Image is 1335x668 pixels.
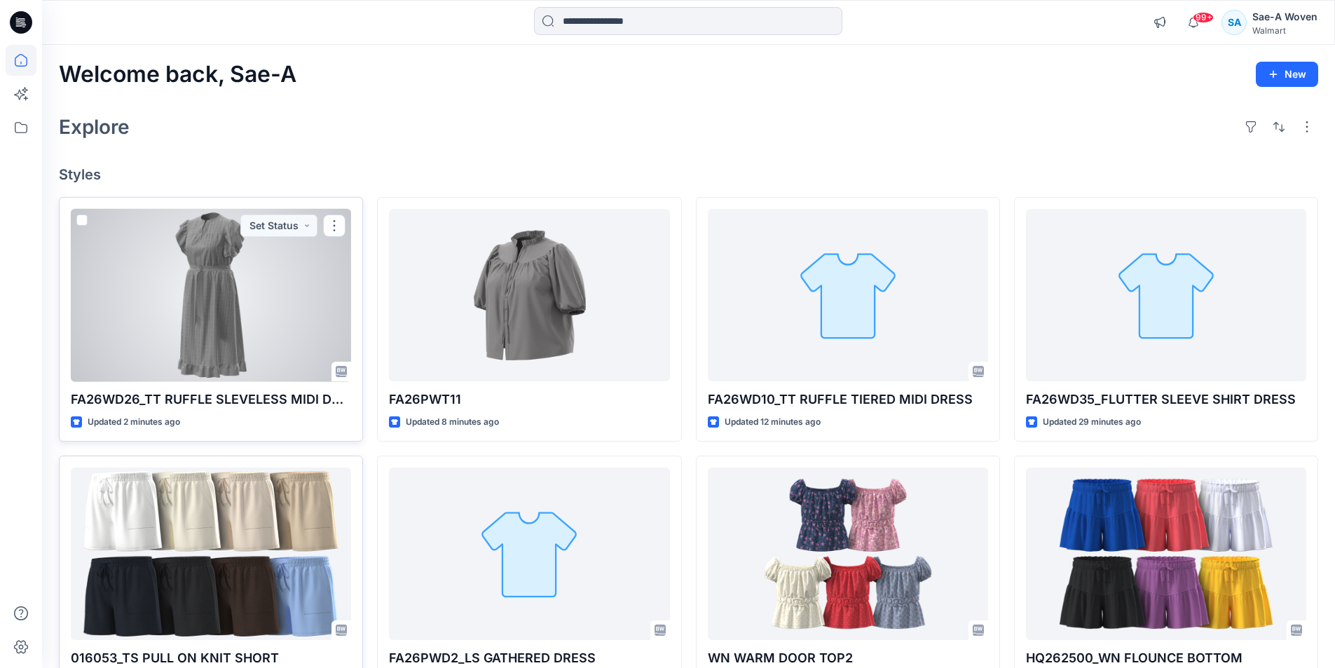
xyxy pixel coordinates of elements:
p: WN WARM DOOR TOP2 [708,648,988,668]
p: FA26WD26_TT RUFFLE SLEVELESS MIDI DRESS [71,390,351,409]
p: Updated 12 minutes ago [725,415,821,430]
p: FA26PWT11 [389,390,669,409]
div: Sae-A Woven [1252,8,1317,25]
p: Updated 29 minutes ago [1043,415,1141,430]
a: HQ262500_WN FLOUNCE BOTTOM [1026,468,1306,641]
p: FA26PWD2_LS GATHERED DRESS [389,648,669,668]
a: FA26PWT11 [389,209,669,382]
p: FA26WD35_FLUTTER SLEEVE SHIRT DRESS [1026,390,1306,409]
p: Updated 8 minutes ago [406,415,499,430]
div: SA [1221,10,1247,35]
div: Walmart [1252,25,1317,36]
a: WN WARM DOOR TOP2 [708,468,988,641]
h2: Explore [59,116,130,138]
p: FA26WD10_TT RUFFLE TIERED MIDI DRESS [708,390,988,409]
a: FA26WD10_TT RUFFLE TIERED MIDI DRESS [708,209,988,382]
a: 016053_TS PULL ON KNIT SHORT [71,468,351,641]
a: FA26WD26_TT RUFFLE SLEVELESS MIDI DRESS [71,209,351,382]
p: HQ262500_WN FLOUNCE BOTTOM [1026,648,1306,668]
h4: Styles [59,166,1318,183]
button: New [1256,62,1318,87]
span: 99+ [1193,12,1214,23]
p: 016053_TS PULL ON KNIT SHORT [71,648,351,668]
a: FA26WD35_FLUTTER SLEEVE SHIRT DRESS [1026,209,1306,382]
h2: Welcome back, Sae-A [59,62,296,88]
p: Updated 2 minutes ago [88,415,180,430]
a: FA26PWD2_LS GATHERED DRESS [389,468,669,641]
